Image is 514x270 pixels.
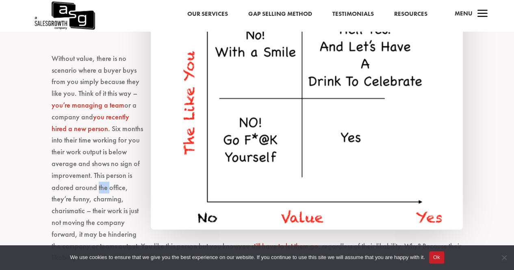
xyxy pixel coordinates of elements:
[52,100,124,110] a: you’re managing a team
[52,112,129,133] a: you recently hired a new person
[70,253,425,261] span: We use cookies to ensure that we give you the best experience on our website. If you continue to ...
[248,9,312,19] a: Gap Selling Method
[332,9,373,19] a: Testimonials
[187,9,228,19] a: Our Services
[394,9,427,19] a: Resources
[454,9,472,17] span: Menu
[500,253,508,261] span: No
[239,241,318,250] a: you still have to let them go
[429,251,444,264] button: Ok
[474,6,490,22] span: a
